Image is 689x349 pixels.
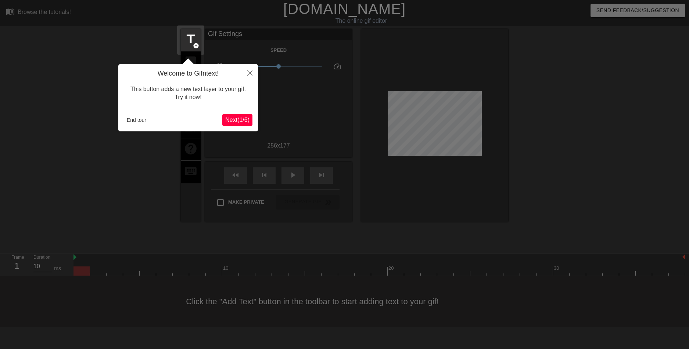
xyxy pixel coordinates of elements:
[124,70,252,78] h4: Welcome to Gifntext!
[225,117,250,123] span: Next ( 1 / 6 )
[222,114,252,126] button: Next
[124,114,149,126] button: End tour
[124,78,252,109] div: This button adds a new text layer to your gif. Try it now!
[242,64,258,81] button: Close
